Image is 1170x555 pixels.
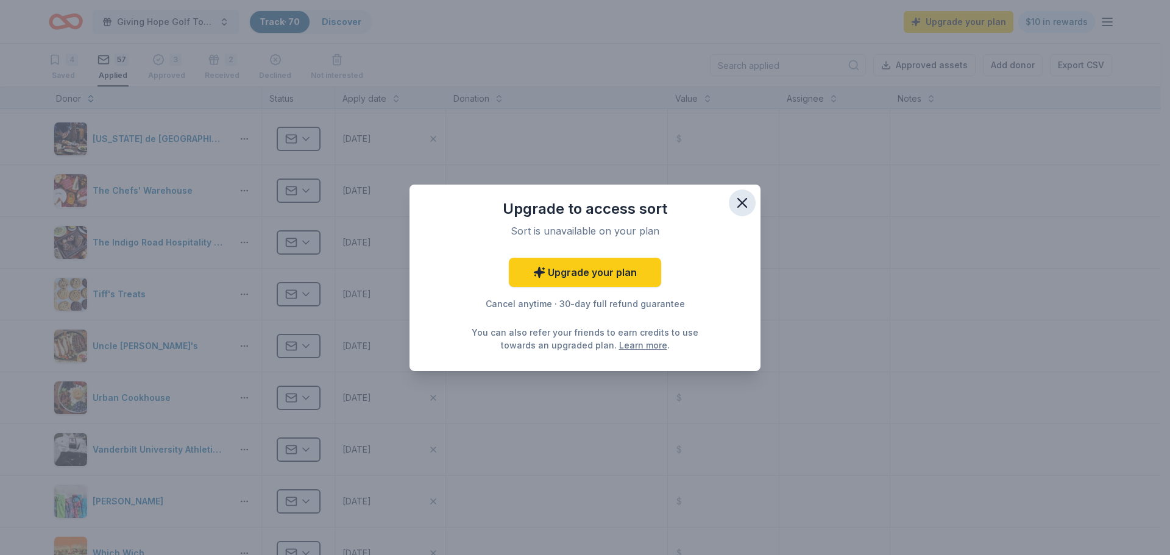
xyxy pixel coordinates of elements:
div: Sort is unavailable on your plan [448,224,721,238]
a: Learn more [619,339,667,352]
a: Upgrade your plan [509,258,661,287]
div: Upgrade to access sort [434,199,736,219]
div: You can also refer your friends to earn credits to use towards an upgraded plan. . [468,326,702,352]
div: Cancel anytime · 30-day full refund guarantee [434,297,736,311]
